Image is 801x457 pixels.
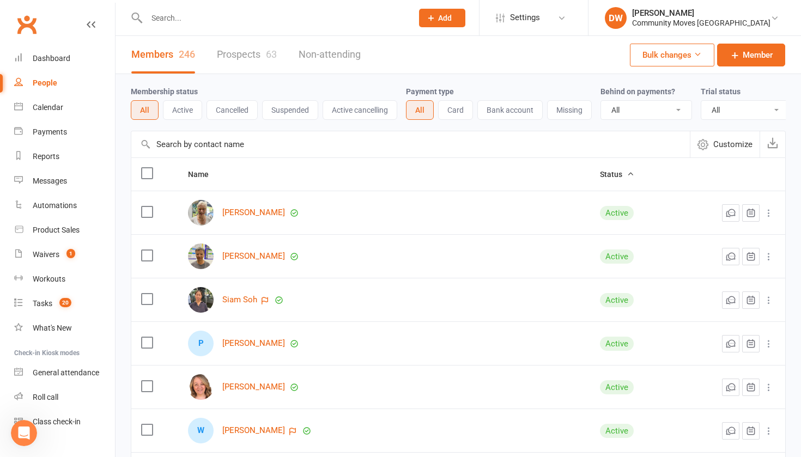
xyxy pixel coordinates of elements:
a: General attendance kiosk mode [14,361,115,385]
button: Status [600,168,634,181]
button: Upload attachment [52,357,60,365]
input: Search... [143,10,405,26]
button: All [406,100,434,120]
span: Status [600,170,634,179]
span: 20 [59,298,71,307]
div: Messages [33,176,67,185]
button: Bulk changes [630,44,714,66]
div: Product Sales [33,226,80,234]
button: Add [419,9,465,27]
a: Prospects63 [217,36,277,74]
a: Dashboard [14,46,115,71]
div: What specific aspect of the class are you looking to change - the class time, instructor, locatio... [17,275,201,307]
div: 63 [266,48,277,60]
button: go back [7,4,28,25]
a: [PERSON_NAME] [222,252,285,261]
a: Messages [14,169,115,193]
div: General attendance [33,368,99,377]
div: Dilys says… [9,86,209,129]
img: Profile image for Toby [31,6,48,23]
div: The available information focuses on class attendance management and booking features rather than... [17,135,201,178]
div: Active [600,424,634,438]
a: Member [717,44,785,66]
div: Calendar [33,103,63,112]
div: Payments [33,127,67,136]
a: Workouts [14,267,115,291]
a: Calendar [14,95,115,120]
label: Trial status [701,87,741,96]
img: Margaret [188,200,214,226]
button: Send a message… [187,352,204,370]
a: People [14,71,115,95]
span: Name [188,170,221,179]
button: Active [163,100,202,120]
a: Non-attending [299,36,361,74]
a: Payments [14,120,115,144]
span: 1 [66,249,75,258]
a: Siam Soh [222,295,257,304]
img: Elaine [188,243,214,269]
a: Members246 [131,36,195,74]
div: [PERSON_NAME] [632,8,770,18]
button: Missing [547,100,592,120]
div: Class check-in [33,417,81,426]
a: Tasks 20 [14,291,115,316]
div: Toby says… [9,129,209,337]
label: Behind on payments? [600,87,675,96]
div: Toby says… [9,42,209,86]
a: [PERSON_NAME] [222,382,285,392]
button: Gif picker [34,357,43,365]
div: You can manage class attendance through Class Kiosk Mode, where members who have booked into a se... [17,184,201,269]
button: All [131,100,159,120]
div: Automations [33,201,77,210]
textarea: Message… [9,334,209,352]
div: Can I change a class with the same members in it? [39,86,209,120]
div: Tasks [33,299,52,308]
div: [PERSON_NAME] • AI Agent • 3h ago [17,315,137,321]
div: 👋 Hi there, what brings you here [DATE]? [17,49,170,70]
div: Active [600,206,634,220]
input: Search by contact name [131,131,690,157]
a: What's New [14,316,115,340]
img: Aysim [188,374,214,400]
button: Customize [690,131,760,157]
div: Can I change a class with the same members in it? [48,92,201,113]
button: Emoji picker [17,357,26,365]
div: 👋 Hi there, what brings you here [DATE]? [9,42,179,77]
p: The team can also help [53,14,136,25]
div: Wenju [188,418,214,443]
a: [PERSON_NAME] [222,339,285,348]
a: Source reference 143494: [95,217,104,226]
button: Home [190,4,211,25]
div: Reports [33,152,59,161]
button: Card [438,100,473,120]
button: Cancelled [207,100,258,120]
a: [PERSON_NAME] [222,426,285,435]
div: Community Moves [GEOGRAPHIC_DATA] [632,18,770,28]
div: Waivers [33,250,59,259]
span: Add [438,14,452,22]
button: Active cancelling [323,100,397,120]
button: Name [188,168,221,181]
span: Settings [510,5,540,30]
label: Membership status [131,87,198,96]
a: Waivers 1 [14,242,115,267]
button: Suspended [262,100,318,120]
a: [PERSON_NAME] [222,208,285,217]
div: Active [600,293,634,307]
a: Roll call [14,385,115,410]
a: Class kiosk mode [14,410,115,434]
div: Paul [188,331,214,356]
h1: [PERSON_NAME] [53,5,124,14]
a: Clubworx [13,11,40,38]
span: Member [743,48,773,62]
div: Roll call [33,393,58,401]
div: People [33,78,57,87]
div: DW [605,7,627,29]
div: Active [600,337,634,351]
a: Reports [14,144,115,169]
div: Dashboard [33,54,70,63]
iframe: Intercom live chat [11,420,37,446]
label: Payment type [406,87,454,96]
div: The available information focuses on class attendance management and booking features rather than... [9,129,209,313]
